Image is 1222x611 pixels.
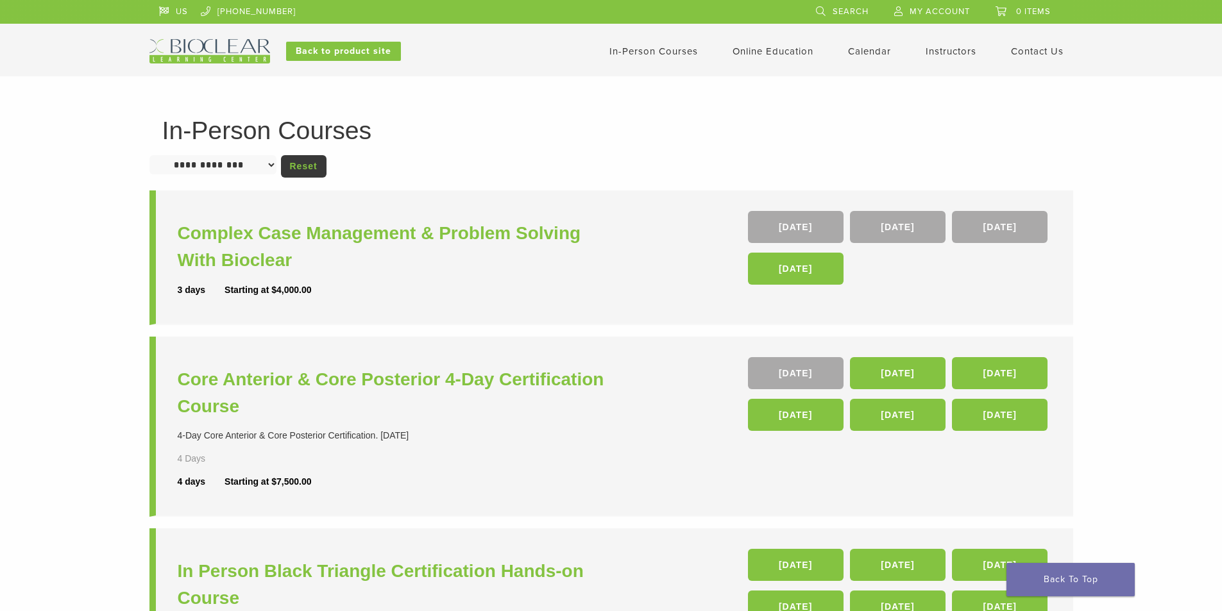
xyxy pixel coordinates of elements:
span: 0 items [1016,6,1051,17]
a: [DATE] [748,211,844,243]
a: [DATE] [952,399,1048,431]
a: Instructors [926,46,976,57]
a: [DATE] [850,357,946,389]
a: [DATE] [952,549,1048,581]
div: 4 Days [178,452,243,465]
a: [DATE] [748,357,844,389]
a: Back to product site [286,42,401,61]
div: Starting at $7,500.00 [225,475,311,489]
a: [DATE] [952,357,1048,389]
img: Bioclear [149,39,270,63]
a: Reset [281,155,327,178]
span: My Account [910,6,970,17]
a: [DATE] [952,211,1048,243]
a: Contact Us [1011,46,1064,57]
a: [DATE] [748,549,844,581]
div: 4-Day Core Anterior & Core Posterior Certification. [DATE] [178,429,615,442]
a: [DATE] [850,211,946,243]
a: [DATE] [748,399,844,431]
div: 4 days [178,475,225,489]
a: Calendar [848,46,891,57]
span: Search [833,6,869,17]
div: 3 days [178,283,225,297]
div: , , , [748,211,1051,291]
a: Complex Case Management & Problem Solving With Bioclear [178,220,615,274]
a: [DATE] [748,253,844,285]
div: Starting at $4,000.00 [225,283,311,297]
h1: In-Person Courses [162,118,1060,143]
a: [DATE] [850,549,946,581]
a: In-Person Courses [609,46,698,57]
a: Back To Top [1006,563,1135,596]
a: [DATE] [850,399,946,431]
a: Core Anterior & Core Posterior 4-Day Certification Course [178,366,615,420]
a: Online Education [733,46,813,57]
div: , , , , , [748,357,1051,437]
